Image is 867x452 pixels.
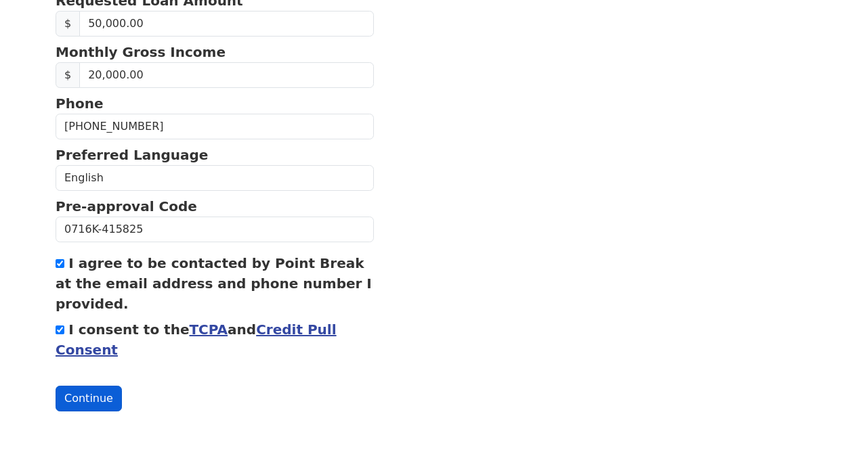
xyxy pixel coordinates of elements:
[56,62,80,88] span: $
[56,198,197,214] strong: Pre-approval Code
[56,386,122,411] button: Continue
[56,11,80,37] span: $
[56,95,103,112] strong: Phone
[56,217,374,242] input: Pre-approval Code
[56,147,208,163] strong: Preferred Language
[56,42,374,62] p: Monthly Gross Income
[56,114,374,139] input: Phone
[79,62,374,88] input: Monthly Gross Income
[189,321,228,338] a: TCPA
[56,255,372,312] label: I agree to be contacted by Point Break at the email address and phone number I provided.
[79,11,374,37] input: Requested Loan Amount
[56,321,337,358] label: I consent to the and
